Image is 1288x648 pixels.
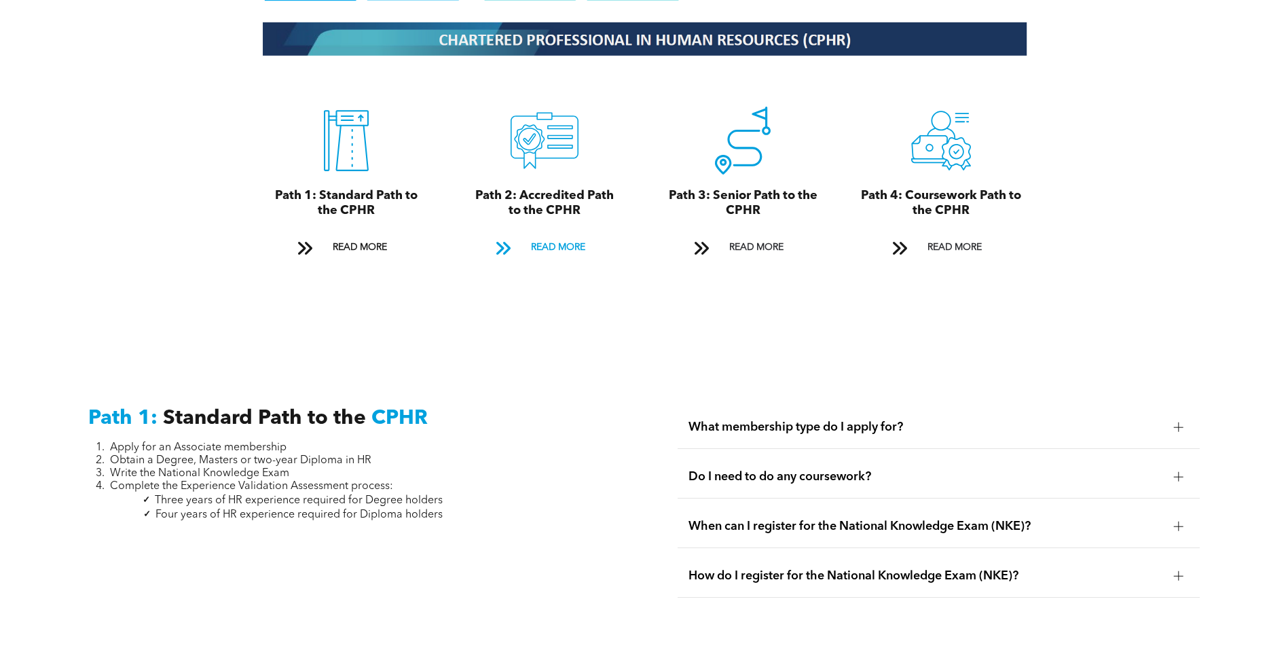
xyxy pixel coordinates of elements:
[155,509,443,520] span: Four years of HR experience required for Diploma holders
[684,235,801,260] a: READ MORE
[110,442,287,453] span: Apply for an Associate membership
[110,455,371,466] span: Obtain a Degree, Masters or two-year Diploma in HR
[688,420,1163,435] span: What membership type do I apply for?
[328,235,392,260] span: READ MORE
[288,235,405,260] a: READ MORE
[688,519,1163,534] span: When can I register for the National Knowledge Exam (NKE)?
[275,190,418,217] span: Path 1: Standard Path to the CPHR
[883,235,999,260] a: READ MORE
[88,408,158,429] span: Path 1:
[688,569,1163,583] span: How do I register for the National Knowledge Exam (NKE)?
[110,468,289,479] span: Write the National Knowledge Exam
[688,469,1163,484] span: Do I need to do any coursework?
[923,235,987,260] span: READ MORE
[526,235,590,260] span: READ MORE
[861,190,1021,217] span: Path 4: Coursework Path to the CPHR
[724,235,788,260] span: READ MORE
[155,495,443,506] span: Three years of HR experience required for Degree holders
[669,190,817,217] span: Path 3: Senior Path to the CPHR
[486,235,603,260] a: READ MORE
[163,408,366,429] span: Standard Path to the
[110,481,393,492] span: Complete the Experience Validation Assessment process:
[475,190,614,217] span: Path 2: Accredited Path to the CPHR
[371,408,428,429] span: CPHR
